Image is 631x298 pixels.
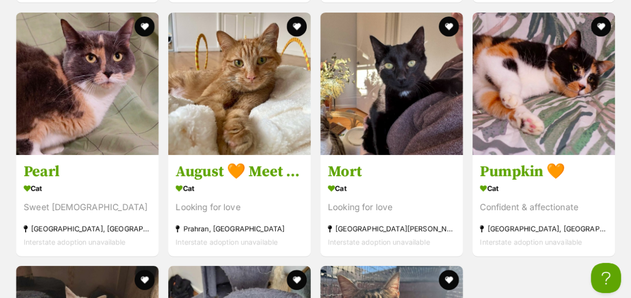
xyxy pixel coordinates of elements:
[480,162,607,181] h3: Pumpkin 🧡
[135,270,155,290] button: favourite
[24,181,151,196] div: Cat
[168,13,311,155] img: August 🧡 Meet me @ PETstock Prahran!
[176,162,303,181] h3: August 🧡 Meet me @ PETstock Prahran!
[320,155,463,256] a: Mort Cat Looking for love [GEOGRAPHIC_DATA][PERSON_NAME][GEOGRAPHIC_DATA] Interstate adoption una...
[287,270,307,290] button: favourite
[480,201,607,214] div: Confident & affectionate
[135,17,155,37] button: favourite
[328,201,455,214] div: Looking for love
[176,238,278,246] span: Interstate adoption unavailable
[328,181,455,196] div: Cat
[24,238,125,246] span: Interstate adoption unavailable
[168,155,311,256] a: August 🧡 Meet me @ PETstock Prahran! Cat Looking for love Prahran, [GEOGRAPHIC_DATA] Interstate a...
[16,155,159,256] a: Pearl Cat Sweet [DEMOGRAPHIC_DATA] [GEOGRAPHIC_DATA], [GEOGRAPHIC_DATA] Interstate adoption unava...
[16,13,159,155] img: Pearl
[591,263,621,293] iframe: Help Scout Beacon - Open
[480,222,607,235] div: [GEOGRAPHIC_DATA], [GEOGRAPHIC_DATA]
[328,238,430,246] span: Interstate adoption unavailable
[24,201,151,214] div: Sweet [DEMOGRAPHIC_DATA]
[472,13,615,155] img: Pumpkin 🧡
[176,181,303,196] div: Cat
[24,222,151,235] div: [GEOGRAPHIC_DATA], [GEOGRAPHIC_DATA]
[591,17,611,37] button: favourite
[176,222,303,235] div: Prahran, [GEOGRAPHIC_DATA]
[480,238,582,246] span: Interstate adoption unavailable
[24,162,151,181] h3: Pearl
[480,181,607,196] div: Cat
[328,222,455,235] div: [GEOGRAPHIC_DATA][PERSON_NAME][GEOGRAPHIC_DATA]
[320,13,463,155] img: Mort
[439,17,459,37] button: favourite
[176,201,303,214] div: Looking for love
[287,17,307,37] button: favourite
[439,270,459,290] button: favourite
[328,162,455,181] h3: Mort
[472,155,615,256] a: Pumpkin 🧡 Cat Confident & affectionate [GEOGRAPHIC_DATA], [GEOGRAPHIC_DATA] Interstate adoption u...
